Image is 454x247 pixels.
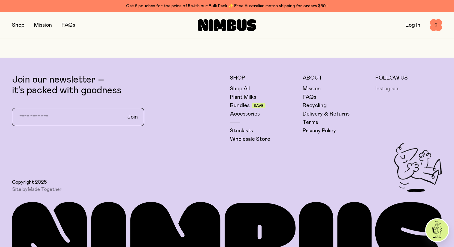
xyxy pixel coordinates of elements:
h5: Shop [230,74,297,82]
p: Join our newsletter – it’s packed with goodness [12,74,224,96]
img: agent [426,219,448,241]
a: Mission [303,85,321,92]
a: Recycling [303,102,327,109]
a: Terms [303,119,318,126]
a: Instagram [375,85,400,92]
a: FAQs [62,23,75,28]
span: Save [254,104,264,107]
a: Bundles [230,102,250,109]
a: Log In [405,23,420,28]
a: Accessories [230,110,260,118]
span: Join [127,113,138,121]
span: Site by [12,186,62,192]
a: Shop All [230,85,250,92]
a: Made Together [28,187,62,192]
h5: About [303,74,369,82]
div: Get 6 pouches for the price of 5 with our Bulk Pack ✨ Free Australian metro shipping for orders $59+ [12,2,442,10]
a: Plant Milks [230,94,256,101]
button: 0 [430,19,442,31]
span: Copyright 2025 [12,179,47,185]
a: Privacy Policy [303,127,336,134]
button: Join [123,111,143,123]
a: Stockists [230,127,253,134]
a: Wholesale Store [230,136,270,143]
a: FAQs [303,94,316,101]
a: Delivery & Returns [303,110,350,118]
h5: Follow Us [375,74,442,82]
a: Mission [34,23,52,28]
